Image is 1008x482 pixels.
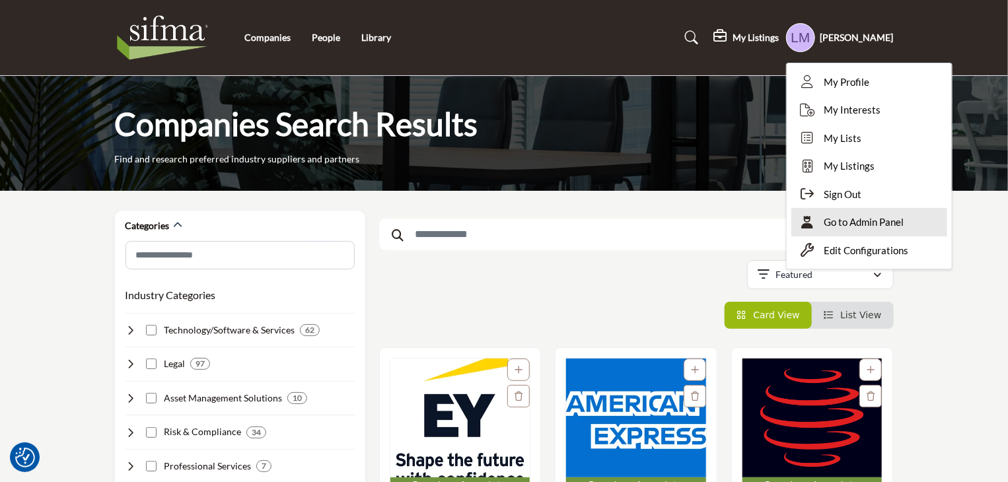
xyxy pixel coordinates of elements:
button: Show hide supplier dropdown [786,23,815,52]
input: Select Professional Services checkbox [146,461,157,471]
b: 62 [305,326,314,335]
div: 97 Results For Legal [190,358,210,370]
img: Global Relay [742,359,882,477]
button: Featured [747,260,894,289]
p: Featured [775,268,812,281]
a: Add To List [515,364,522,375]
span: Edit Configurations [824,243,909,258]
div: 10 Results For Asset Management Solutions [287,392,307,404]
input: Select Risk & Compliance checkbox [146,427,157,438]
span: My Interests [824,102,881,118]
a: Library [361,32,391,43]
a: View List [824,310,882,320]
a: My Lists [791,124,947,153]
p: Find and research preferred industry suppliers and partners [115,153,360,166]
span: My Listings [824,158,875,174]
h4: Asset Management Solutions: Offering investment strategies, portfolio management, and performance... [164,392,282,405]
div: 34 Results For Risk & Compliance [246,427,266,438]
a: Companies [244,32,291,43]
div: 7 Results For Professional Services [256,460,271,472]
span: List View [840,310,881,320]
div: 62 Results For Technology/Software & Services [300,324,320,336]
span: Sign Out [824,187,862,202]
b: 10 [293,394,302,403]
img: Ernst & Young LLP [390,359,530,477]
h4: Professional Services: Delivering staffing, training, and outsourcing services to support securit... [164,460,251,473]
img: Revisit consent button [15,448,35,467]
h5: [PERSON_NAME] [820,31,894,44]
li: Card View [725,302,812,329]
b: 34 [252,428,261,437]
b: 7 [262,462,266,471]
a: Add To List [691,364,699,375]
b: 97 [196,359,205,368]
h4: Technology/Software & Services: Developing and implementing technology solutions to support secur... [164,324,295,337]
input: Select Technology/Software & Services checkbox [146,325,157,335]
h4: Risk & Compliance: Helping securities industry firms manage risk, ensure compliance, and prevent ... [164,425,241,438]
input: Select Legal checkbox [146,359,157,369]
h4: Legal: Providing legal advice, compliance support, and litigation services to securities industry... [164,357,185,370]
input: Select Asset Management Solutions checkbox [146,393,157,403]
a: View Card [737,310,800,320]
img: Site Logo [115,11,217,64]
h5: My Listings [733,32,779,44]
h2: Categories [126,219,170,232]
h1: Companies Search Results [115,104,478,145]
a: My Interests [791,96,947,124]
img: American Express Company [566,359,706,477]
input: Search Keyword [379,219,894,250]
a: My Listings [791,152,947,180]
span: Go to Admin Panel [824,215,904,230]
span: My Lists [824,131,862,146]
input: Search Category [126,241,355,269]
li: List View [812,302,894,329]
span: Card View [753,310,799,320]
span: My Profile [824,75,870,90]
a: People [312,32,340,43]
div: My Listings [714,30,779,46]
a: Search [672,27,707,48]
button: Industry Categories [126,287,216,303]
a: My Profile [791,68,947,96]
button: Consent Preferences [15,448,35,467]
a: Add To List [867,364,875,375]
